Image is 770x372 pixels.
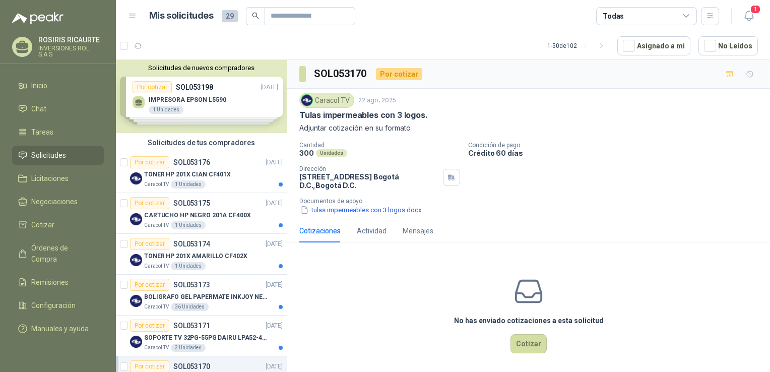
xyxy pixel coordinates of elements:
img: Logo peakr [12,12,63,24]
img: Company Logo [130,172,142,184]
div: Por cotizar [130,156,169,168]
a: Remisiones [12,273,104,292]
div: Cotizaciones [299,225,341,236]
a: Licitaciones [12,169,104,188]
p: [DATE] [266,362,283,371]
p: TONER HP 201X AMARILLO CF402X [144,252,247,261]
p: SOL053176 [173,159,210,166]
button: Solicitudes de nuevos compradores [120,64,283,72]
span: 29 [222,10,238,22]
span: Configuración [31,300,76,311]
h1: Mis solicitudes [149,9,214,23]
h3: No has enviado cotizaciones a esta solicitud [454,315,604,326]
a: Por cotizarSOL053175[DATE] Company LogoCARTUCHO HP NEGRO 201A CF400XCaracol TV1 Unidades [116,193,287,234]
p: INVERSIONES ROL S.A.S [38,45,104,57]
p: [DATE] [266,199,283,208]
p: SOL053175 [173,200,210,207]
a: Por cotizarSOL053174[DATE] Company LogoTONER HP 201X AMARILLO CF402XCaracol TV1 Unidades [116,234,287,275]
button: tulas impermeables con 3 logos.docx [299,205,423,215]
span: 1 [750,5,761,14]
a: Por cotizarSOL053171[DATE] Company LogoSOPORTE TV 32PG-55PG DAIRU LPA52-446KIT2Caracol TV2 Unidades [116,316,287,356]
p: Caracol TV [144,303,169,311]
span: Manuales y ayuda [31,323,89,334]
a: Configuración [12,296,104,315]
a: Por cotizarSOL053173[DATE] Company LogoBOLIGRAFO GEL PAPERMATE INKJOY NEGROCaracol TV36 Unidades [116,275,287,316]
h3: SOL053170 [314,66,368,82]
span: Tareas [31,127,53,138]
a: Solicitudes [12,146,104,165]
div: Por cotizar [130,279,169,291]
p: [STREET_ADDRESS] Bogotá D.C. , Bogotá D.C. [299,172,439,190]
button: Asignado a mi [617,36,690,55]
img: Company Logo [301,95,312,106]
span: search [252,12,259,19]
p: Cantidad [299,142,460,149]
div: Mensajes [403,225,433,236]
p: 300 [299,149,314,157]
p: SOL053171 [173,322,210,329]
a: Chat [12,99,104,118]
div: 1 Unidades [171,180,206,189]
img: Company Logo [130,254,142,266]
p: CARTUCHO HP NEGRO 201A CF400X [144,211,251,220]
a: Cotizar [12,215,104,234]
span: Remisiones [31,277,69,288]
a: Negociaciones [12,192,104,211]
button: 1 [740,7,758,25]
p: Caracol TV [144,221,169,229]
div: 1 - 50 de 102 [547,38,609,54]
p: TONER HP 201X CIAN CF401X [144,170,231,179]
p: BOLIGRAFO GEL PAPERMATE INKJOY NEGRO [144,292,270,302]
p: SOL053173 [173,281,210,288]
p: [DATE] [266,239,283,249]
p: Caracol TV [144,180,169,189]
span: Solicitudes [31,150,66,161]
span: Negociaciones [31,196,78,207]
p: [DATE] [266,280,283,290]
div: Por cotizar [376,68,422,80]
div: 1 Unidades [171,262,206,270]
div: Solicitudes de tus compradores [116,133,287,152]
span: Chat [31,103,46,114]
a: Manuales y ayuda [12,319,104,338]
span: Órdenes de Compra [31,242,94,265]
a: Por cotizarSOL053176[DATE] Company LogoTONER HP 201X CIAN CF401XCaracol TV1 Unidades [116,152,287,193]
div: Actividad [357,225,387,236]
p: SOL053174 [173,240,210,247]
p: Crédito 60 días [468,149,766,157]
div: 36 Unidades [171,303,209,311]
span: Licitaciones [31,173,69,184]
p: Tulas impermeables con 3 logos. [299,110,427,120]
button: No Leídos [698,36,758,55]
div: Por cotizar [130,197,169,209]
p: Condición de pago [468,142,766,149]
img: Company Logo [130,295,142,307]
div: Por cotizar [130,320,169,332]
div: Solicitudes de nuevos compradoresPor cotizarSOL053198[DATE] IMPRESORA EPSON L55901 UnidadesPor co... [116,60,287,133]
a: Inicio [12,76,104,95]
p: SOPORTE TV 32PG-55PG DAIRU LPA52-446KIT2 [144,333,270,343]
p: [DATE] [266,158,283,167]
p: Caracol TV [144,262,169,270]
span: Cotizar [31,219,54,230]
p: Caracol TV [144,344,169,352]
p: Adjuntar cotización en su formato [299,122,758,134]
p: ROSIRIS RICAURTE [38,36,104,43]
div: Unidades [316,149,347,157]
div: Por cotizar [130,238,169,250]
p: [DATE] [266,321,283,331]
p: SOL053170 [173,363,210,370]
span: Inicio [31,80,47,91]
a: Órdenes de Compra [12,238,104,269]
div: 2 Unidades [171,344,206,352]
p: Documentos de apoyo [299,198,766,205]
div: Todas [603,11,624,22]
div: Caracol TV [299,93,354,108]
a: Tareas [12,122,104,142]
p: Dirección [299,165,439,172]
img: Company Logo [130,336,142,348]
button: Cotizar [510,334,547,353]
img: Company Logo [130,213,142,225]
p: 22 ago, 2025 [358,96,396,105]
div: 1 Unidades [171,221,206,229]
